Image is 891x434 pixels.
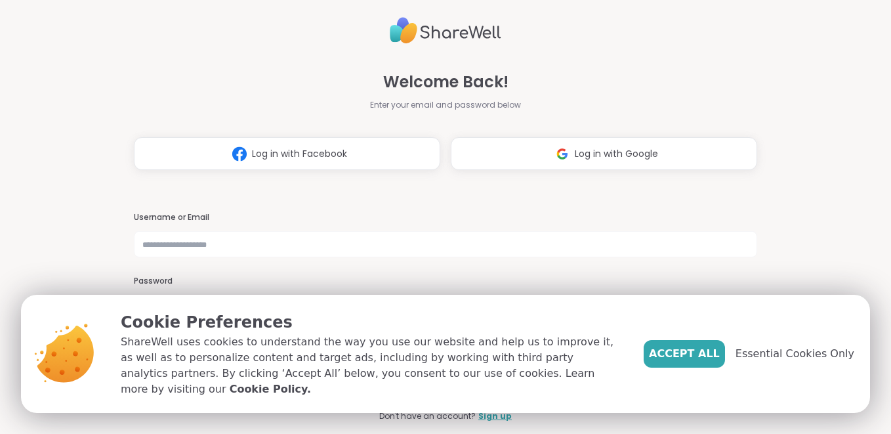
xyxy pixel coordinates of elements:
[230,381,311,397] a: Cookie Policy.
[121,311,623,334] p: Cookie Preferences
[575,147,658,161] span: Log in with Google
[379,410,476,422] span: Don't have an account?
[227,142,252,166] img: ShareWell Logomark
[478,410,512,422] a: Sign up
[649,346,720,362] span: Accept All
[121,334,623,397] p: ShareWell uses cookies to understand the way you use our website and help us to improve it, as we...
[370,99,521,111] span: Enter your email and password below
[252,147,347,161] span: Log in with Facebook
[736,346,854,362] span: Essential Cookies Only
[134,212,758,223] h3: Username or Email
[134,137,440,170] button: Log in with Facebook
[383,70,508,94] span: Welcome Back!
[550,142,575,166] img: ShareWell Logomark
[390,12,501,49] img: ShareWell Logo
[134,276,758,287] h3: Password
[644,340,725,368] button: Accept All
[451,137,757,170] button: Log in with Google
